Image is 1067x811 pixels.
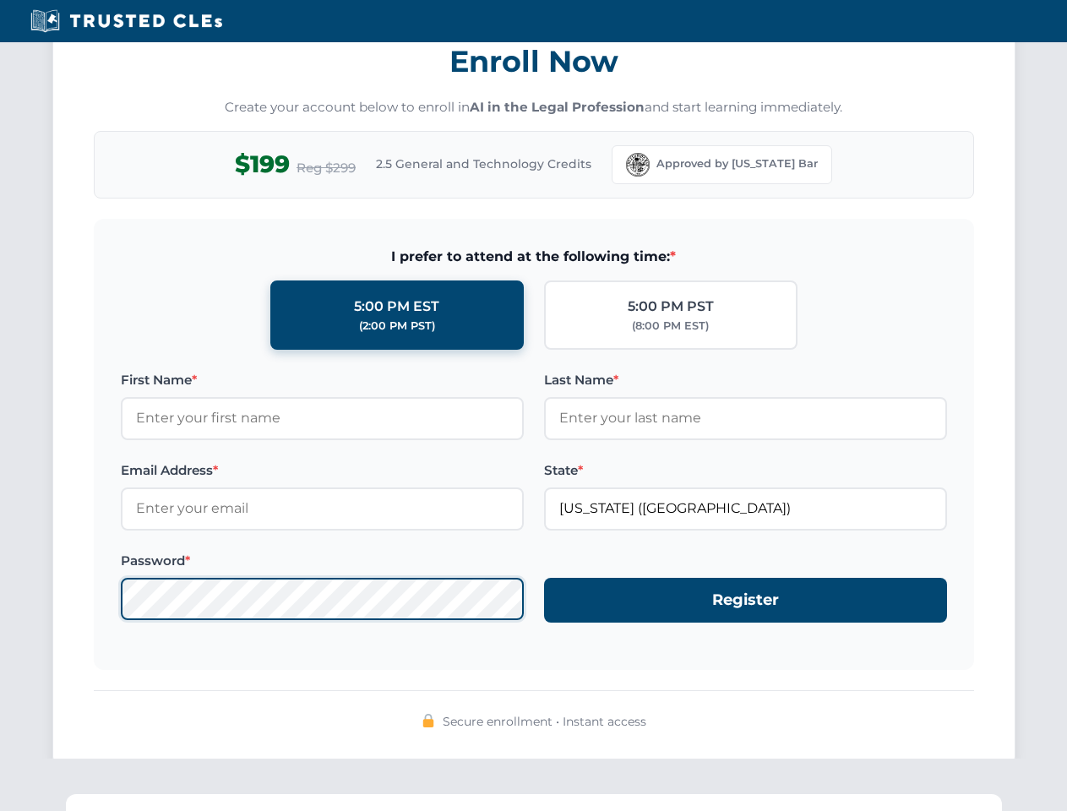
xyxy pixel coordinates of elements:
[470,99,645,115] strong: AI in the Legal Profession
[297,158,356,178] span: Reg $299
[443,712,646,731] span: Secure enrollment • Instant access
[632,318,709,335] div: (8:00 PM EST)
[25,8,227,34] img: Trusted CLEs
[121,397,524,439] input: Enter your first name
[628,296,714,318] div: 5:00 PM PST
[544,578,947,623] button: Register
[121,487,524,530] input: Enter your email
[235,145,290,183] span: $199
[544,460,947,481] label: State
[359,318,435,335] div: (2:00 PM PST)
[656,155,818,172] span: Approved by [US_STATE] Bar
[544,370,947,390] label: Last Name
[422,714,435,727] img: 🔒
[354,296,439,318] div: 5:00 PM EST
[626,153,650,177] img: Florida Bar
[544,397,947,439] input: Enter your last name
[121,370,524,390] label: First Name
[544,487,947,530] input: Florida (FL)
[94,98,974,117] p: Create your account below to enroll in and start learning immediately.
[121,246,947,268] span: I prefer to attend at the following time:
[121,460,524,481] label: Email Address
[94,35,974,88] h3: Enroll Now
[121,551,524,571] label: Password
[376,155,591,173] span: 2.5 General and Technology Credits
